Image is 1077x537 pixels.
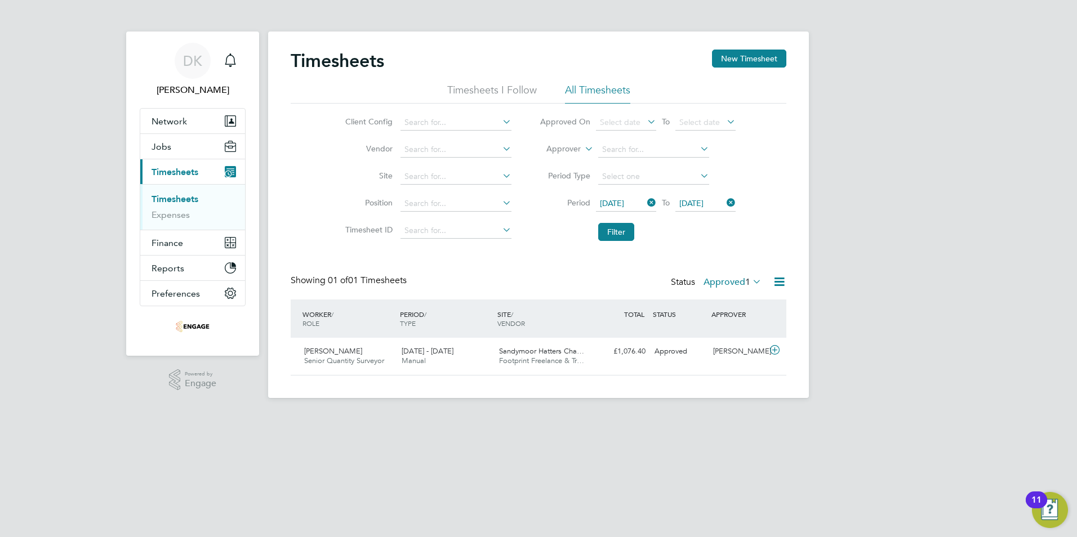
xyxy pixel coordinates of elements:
[598,142,709,158] input: Search for...
[400,115,511,131] input: Search for...
[140,256,245,280] button: Reports
[424,310,426,319] span: /
[591,342,650,361] div: £1,076.40
[598,169,709,185] input: Select one
[302,319,319,328] span: ROLE
[624,310,644,319] span: TOTAL
[1032,492,1068,528] button: Open Resource Center, 11 new notifications
[152,167,198,177] span: Timesheets
[499,356,584,365] span: Footprint Freelance & Tr…
[140,184,245,230] div: Timesheets
[185,369,216,379] span: Powered by
[400,169,511,185] input: Search for...
[530,144,581,155] label: Approver
[658,195,673,210] span: To
[328,275,407,286] span: 01 Timesheets
[400,196,511,212] input: Search for...
[540,171,590,181] label: Period Type
[540,198,590,208] label: Period
[342,171,393,181] label: Site
[152,194,198,204] a: Timesheets
[152,288,200,299] span: Preferences
[565,83,630,104] li: All Timesheets
[400,319,416,328] span: TYPE
[658,114,673,129] span: To
[140,317,246,335] a: Go to home page
[709,304,767,324] div: APPROVER
[497,319,525,328] span: VENDOR
[679,198,704,208] span: [DATE]
[600,117,640,127] span: Select date
[342,198,393,208] label: Position
[291,50,384,72] h2: Timesheets
[140,83,246,97] span: Dawn Kennedy
[709,342,767,361] div: [PERSON_NAME]
[152,141,171,152] span: Jobs
[304,356,384,365] span: Senior Quantity Surveyor
[152,263,184,274] span: Reports
[712,50,786,68] button: New Timesheet
[152,209,190,220] a: Expenses
[402,356,426,365] span: Manual
[140,134,245,159] button: Jobs
[499,346,584,356] span: Sandymoor Hatters Cha…
[152,116,187,127] span: Network
[397,304,495,333] div: PERIOD
[291,275,409,287] div: Showing
[140,43,246,97] a: DK[PERSON_NAME]
[152,238,183,248] span: Finance
[342,144,393,154] label: Vendor
[169,369,217,391] a: Powered byEngage
[140,109,245,133] button: Network
[671,275,764,290] div: Status
[140,230,245,255] button: Finance
[704,276,762,288] label: Approved
[126,32,259,356] nav: Main navigation
[328,275,348,286] span: 01 of
[342,117,393,127] label: Client Config
[600,198,624,208] span: [DATE]
[495,304,592,333] div: SITE
[1031,500,1042,514] div: 11
[185,379,216,388] span: Engage
[176,317,210,335] img: footprintrecruitment-logo-retina.png
[650,342,709,361] div: Approved
[140,159,245,184] button: Timesheets
[650,304,709,324] div: STATUS
[140,281,245,306] button: Preferences
[679,117,720,127] span: Select date
[400,223,511,239] input: Search for...
[540,117,590,127] label: Approved On
[183,53,202,68] span: DK
[400,142,511,158] input: Search for...
[447,83,537,104] li: Timesheets I Follow
[511,310,513,319] span: /
[342,225,393,235] label: Timesheet ID
[300,304,397,333] div: WORKER
[402,346,453,356] span: [DATE] - [DATE]
[745,276,750,288] span: 1
[331,310,333,319] span: /
[598,223,634,241] button: Filter
[304,346,362,356] span: [PERSON_NAME]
